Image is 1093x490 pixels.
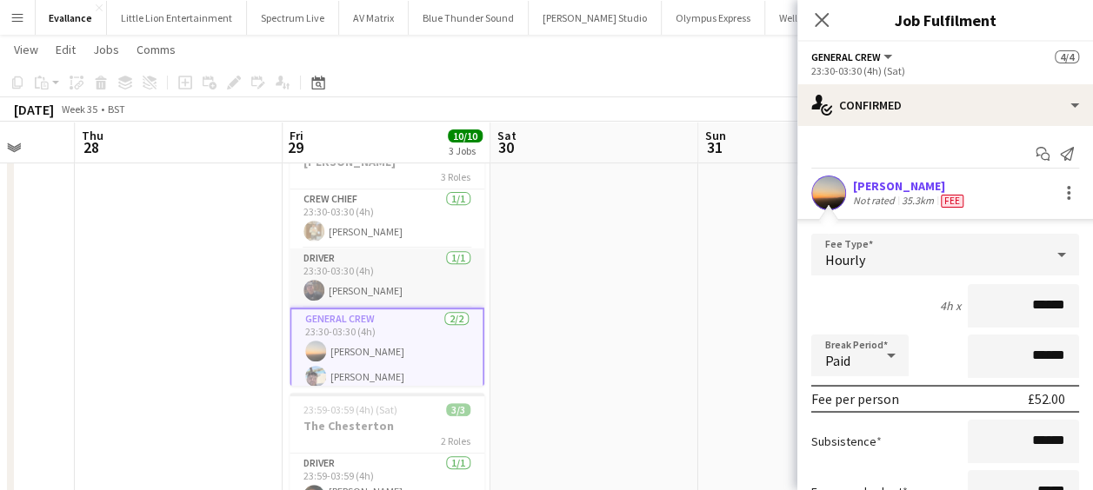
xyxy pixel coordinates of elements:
div: Not rated [853,194,898,208]
button: General Crew [811,50,895,63]
button: Little Lion Entertainment [107,1,247,35]
span: Fri [290,128,303,143]
span: 31 [703,137,726,157]
label: Subsistence [811,434,882,449]
div: Confirmed [797,84,1093,126]
button: AV Matrix [339,1,409,35]
span: Thu [82,128,103,143]
a: Edit [49,38,83,61]
span: 30 [495,137,517,157]
span: Comms [137,42,176,57]
span: 4/4 [1055,50,1079,63]
span: Edit [56,42,76,57]
span: Sun [705,128,726,143]
app-card-role: Driver1/123:30-03:30 (4h)[PERSON_NAME] [290,248,484,308]
span: 23:59-03:59 (4h) (Sat) [303,403,397,416]
div: 3 Jobs [449,144,482,157]
app-card-role: General Crew2/223:30-03:30 (4h)[PERSON_NAME][PERSON_NAME] [290,308,484,395]
span: Paid [825,352,850,369]
app-card-role: Crew Chief1/123:30-03:30 (4h)[PERSON_NAME] [290,189,484,248]
a: View [7,38,45,61]
h3: Job Fulfilment [797,9,1093,31]
span: 10/10 [448,129,483,142]
div: Fee per person [811,390,899,407]
button: Olympus Express [662,1,765,35]
span: General Crew [811,50,881,63]
span: Sat [497,128,517,143]
div: BST [108,103,125,116]
button: Spectrum Live [247,1,339,35]
button: Wellpleased Events [765,1,878,35]
span: View [14,42,38,57]
span: 29 [287,137,303,157]
span: Jobs [93,42,119,57]
div: 23:30-03:30 (4h) (Sat) [811,64,1079,77]
span: 3/3 [446,403,470,416]
div: [DATE] [14,101,54,118]
span: Week 35 [57,103,101,116]
app-job-card: 23:30-03:30 (4h) (Sat)4/4[PERSON_NAME]3 RolesCrew Chief1/123:30-03:30 (4h)[PERSON_NAME]Driver1/12... [290,129,484,386]
span: Fee [941,195,963,208]
span: 28 [79,137,103,157]
button: Evallance [35,1,107,35]
div: £52.00 [1028,390,1065,407]
span: 2 Roles [441,434,470,447]
div: 4h x [940,298,961,314]
div: [PERSON_NAME] [853,178,967,194]
span: Hourly [825,251,865,268]
span: 3 Roles [441,170,470,183]
a: Comms [130,38,183,61]
h3: The Chesterton [290,418,484,434]
a: Jobs [86,38,126,61]
div: 35.3km [898,194,937,208]
div: Crew has different fees then in role [937,194,967,208]
button: Blue Thunder Sound [409,1,529,35]
button: [PERSON_NAME] Studio [529,1,662,35]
